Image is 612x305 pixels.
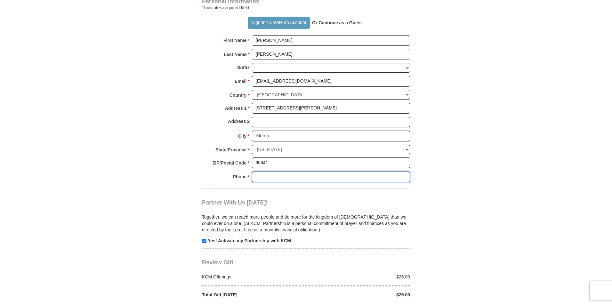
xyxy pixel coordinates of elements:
div: KCM Offerings [199,274,306,280]
strong: Phone [233,172,247,181]
span: Review Gift [202,259,233,266]
strong: Address 2 [228,117,250,126]
div: $25.00 [306,274,414,280]
div: $25.00 [306,292,414,298]
strong: Suffix [237,63,250,72]
strong: Or Continue as a Guest [312,20,362,25]
div: Indicates required field [202,4,410,12]
button: Sign In / Create an Account [248,17,310,29]
strong: City [238,132,246,140]
strong: ZIP/Postal Code [213,158,247,167]
p: Together, we can reach more people and do more for the kingdom of [DEMOGRAPHIC_DATA] than we coul... [202,214,410,233]
span: Partner With Us [DATE]! [202,199,268,206]
strong: First Name [223,36,246,45]
div: Total Gift [DATE] [199,292,306,298]
strong: Address 1 [225,104,247,113]
strong: State/Province [215,145,246,154]
strong: Last Name [224,50,247,59]
strong: Country [229,91,247,100]
strong: Yes! Activate my Partnership with KCM [208,238,291,243]
strong: Email [235,77,246,86]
